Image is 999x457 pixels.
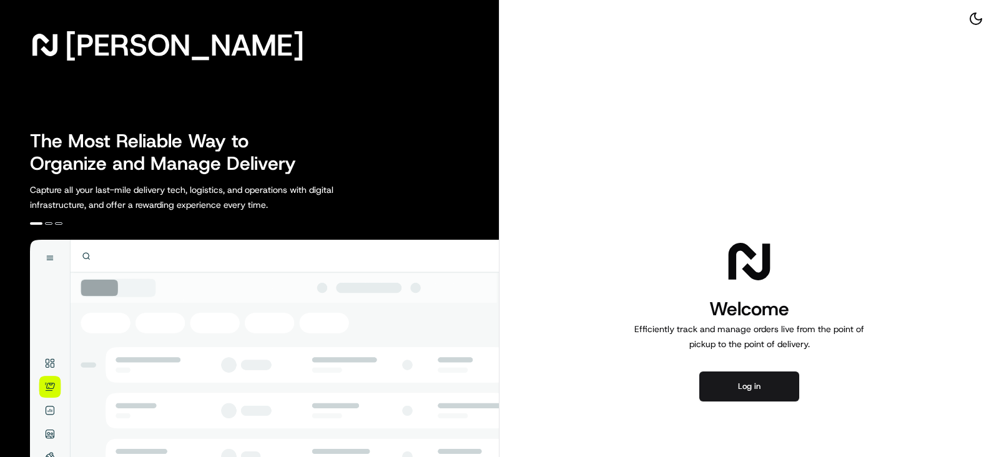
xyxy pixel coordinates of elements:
p: Efficiently track and manage orders live from the point of pickup to the point of delivery. [629,322,869,351]
h2: The Most Reliable Way to Organize and Manage Delivery [30,130,310,175]
h1: Welcome [629,297,869,322]
button: Log in [699,371,799,401]
p: Capture all your last-mile delivery tech, logistics, and operations with digital infrastructure, ... [30,182,390,212]
span: [PERSON_NAME] [65,32,304,57]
